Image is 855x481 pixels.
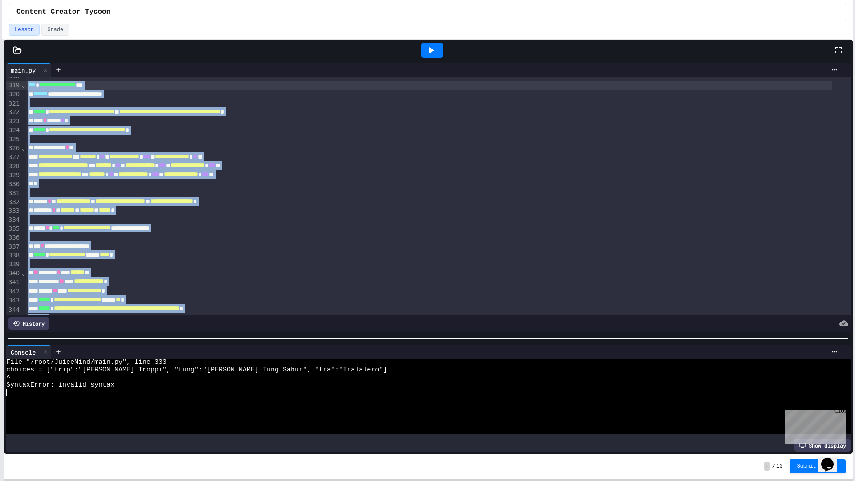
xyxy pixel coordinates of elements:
span: 10 [776,463,782,470]
button: Lesson [9,24,40,36]
span: - [764,462,770,471]
div: 320 [6,90,21,99]
span: / [772,463,775,470]
div: 332 [6,198,21,207]
div: 319 [6,81,21,90]
div: Console [6,347,40,357]
div: 341 [6,278,21,287]
span: Fold line [21,82,25,89]
div: 343 [6,296,21,305]
div: 323 [6,117,21,126]
div: 328 [6,162,21,171]
div: 339 [6,260,21,269]
button: Grade [41,24,69,36]
span: Fold line [21,269,25,277]
div: 325 [6,135,21,144]
div: main.py [6,63,51,77]
div: 342 [6,287,21,296]
div: 324 [6,126,21,135]
div: 329 [6,171,21,180]
div: 327 [6,153,21,162]
div: 336 [6,233,21,242]
iframe: chat widget [818,445,846,472]
div: 330 [6,180,21,189]
div: 318 [6,72,21,81]
div: Chat with us now!Close [4,4,61,57]
span: Submit Answer [797,463,839,470]
iframe: chat widget [781,407,846,444]
div: 335 [6,224,21,233]
div: 345 [6,314,21,323]
div: 333 [6,207,21,216]
div: History [8,317,49,330]
div: 322 [6,108,21,117]
button: Submit Answer [790,459,846,473]
span: Fold line [21,144,25,151]
div: 340 [6,269,21,278]
div: 344 [6,306,21,314]
span: Content Creator Tycoon [16,7,110,17]
span: ^ [6,374,10,381]
div: 326 [6,144,21,153]
div: Show display [794,439,851,452]
div: 338 [6,251,21,260]
div: Console [6,345,51,359]
div: main.py [6,65,40,75]
div: 337 [6,242,21,251]
div: 334 [6,216,21,224]
span: choices = ["trip":"[PERSON_NAME] Troppi", "tung":"[PERSON_NAME] Tung Sahur", "tra":"Tralalero"] [6,366,387,374]
div: 331 [6,189,21,198]
span: File "/root/JuiceMind/main.py", line 333 [6,359,167,366]
div: 321 [6,99,21,108]
span: SyntaxError: invalid syntax [6,381,114,389]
